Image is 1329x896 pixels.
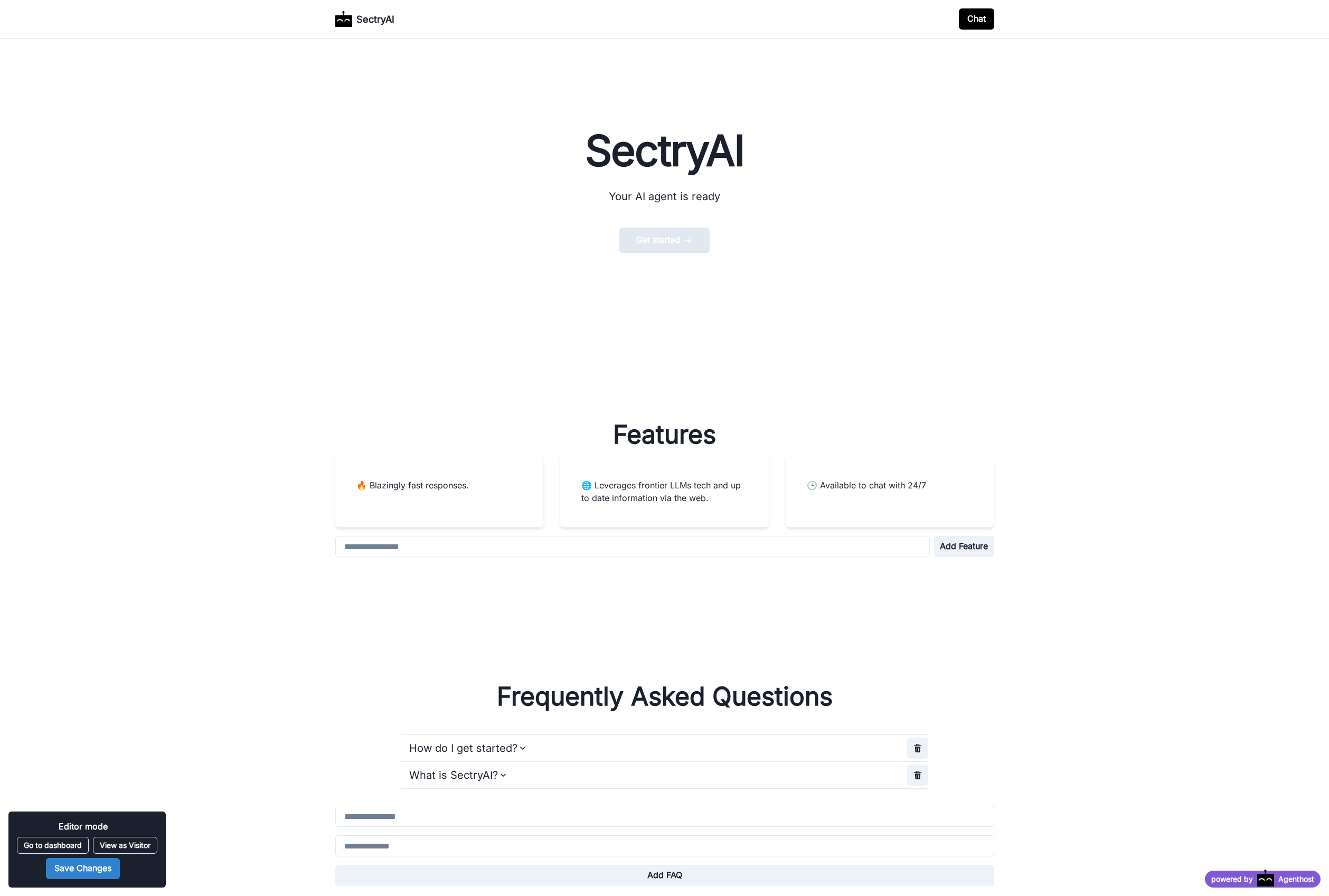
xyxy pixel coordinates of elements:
[335,11,395,27] a: LogoSectryAI
[907,738,928,759] button: Delete FAQ
[1257,870,1274,886] img: Agenthost
[409,740,517,756] p: How do I get started?
[93,837,157,854] button: View as Visitor
[335,865,994,886] button: Add FAQ
[335,422,994,447] h1: Features
[356,12,394,26] p: SectryAI
[1205,871,1321,888] button: powered byAgenthost
[609,186,720,206] span: Your AI agent is ready
[907,765,928,786] button: Delete FAQ
[356,477,469,494] span: 🔥 Blazingly fast responses.
[59,820,108,833] p: Editor mode
[807,477,926,494] span: 🕒 Available to chat with 24/7
[335,684,994,709] h2: Frequently Asked Questions
[46,858,120,879] button: Save Changes
[17,837,89,854] button: Go to dashboard
[401,762,902,788] button: What is SectryAI?
[1201,871,1321,888] a: powered byAgenthostAgenthost
[619,228,710,253] button: Get started
[335,11,353,27] img: Logo
[934,536,994,557] button: Add Feature
[959,8,994,30] button: Chat
[409,767,498,783] p: What is SectryAI?
[401,735,902,761] button: How do I get started?
[581,477,748,506] span: 🌐 Leverages frontier LLMs tech and up to date information via the web.
[585,123,744,178] span: SectryAI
